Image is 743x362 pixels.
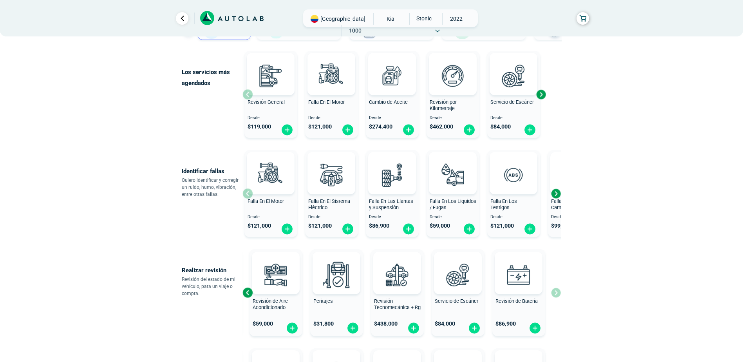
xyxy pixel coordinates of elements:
span: Servicio de Escáner [490,99,534,105]
img: fi_plus-circle2.svg [402,124,415,136]
img: fi_plus-circle2.svg [342,223,354,235]
img: AD0BCuuxAAAAAElFTkSuQmCC [385,253,409,277]
img: cambio_bateria-v3.svg [501,257,536,292]
img: Flag of COLOMBIA [311,15,318,23]
img: fi_plus-circle2.svg [281,124,293,136]
button: Falla En Los Liquidos / Fugas Desde $59,000 [427,150,479,237]
img: cambio_de_aceite-v3.svg [375,58,409,93]
span: $ 438,000 [374,320,398,327]
button: Falla En El Sistema Eléctrico Desde $121,000 [305,150,358,237]
div: Previous slide [242,287,253,299]
span: Cambio de Aceite [369,99,408,105]
span: Falla En El Motor [308,99,345,105]
span: Desde [248,215,294,220]
img: fi_plus-circle2.svg [342,124,354,136]
img: revision_general-v3.svg [253,58,288,93]
span: Falla En Los Liquidos / Fugas [430,198,476,211]
div: Next slide [550,188,562,199]
span: Desde [369,116,416,121]
button: Cambio de Aceite Desde $274,400 [366,51,419,138]
button: Revisión de Batería $86,900 [492,249,545,336]
span: Falla En La Caja de Cambio [551,198,593,211]
a: Ir al paso anterior [176,12,188,25]
span: $ 121,000 [248,223,271,229]
img: fi_plus-circle2.svg [402,223,415,235]
span: Revisión de Batería [495,298,538,304]
span: KIA [377,13,405,25]
img: escaner-v3.svg [496,58,531,93]
span: $ 59,000 [430,223,450,229]
span: $ 121,000 [308,223,332,229]
img: fi_plus-circle2.svg [407,322,420,334]
img: AD0BCuuxAAAAAElFTkSuQmCC [446,253,470,277]
img: diagnostic_engine-v3.svg [314,58,349,93]
button: Servicio de Escáner $84,000 [432,249,484,336]
div: Next slide [535,89,547,100]
button: Revisión General Desde $119,000 [244,51,297,138]
p: Realizar revisión [182,265,242,276]
img: AD0BCuuxAAAAAElFTkSuQmCC [325,253,348,277]
img: diagnostic_caja-de-cambios-v3.svg [557,157,591,192]
button: Falla En Las Llantas y Suspensión Desde $86,900 [366,150,419,237]
span: Falla En El Sistema Eléctrico [308,198,350,211]
span: $ 86,900 [369,223,389,229]
img: AD0BCuuxAAAAAElFTkSuQmCC [502,154,525,177]
img: fi_plus-circle2.svg [524,223,536,235]
img: AD0BCuuxAAAAAElFTkSuQmCC [320,154,343,177]
p: Los servicios más agendados [182,67,242,89]
img: fi_plus-circle2.svg [529,322,541,334]
button: Falla En El Motor Desde $121,000 [305,51,358,138]
span: Desde [490,215,537,220]
button: Servicio de Escáner Desde $84,000 [487,51,540,138]
span: Desde [430,215,476,220]
img: diagnostic_engine-v3.svg [253,157,288,192]
span: 1000 [342,25,369,36]
img: revision_por_kilometraje-v3.svg [436,58,470,93]
img: diagnostic_suspension-v3.svg [375,157,409,192]
span: STONIC [410,13,437,24]
img: AD0BCuuxAAAAAElFTkSuQmCC [502,54,525,78]
img: fi_plus-circle2.svg [524,124,536,136]
button: Revisión de Aire Acondicionado $59,000 [249,249,302,336]
button: Peritajes $31,800 [310,249,363,336]
img: fi_plus-circle2.svg [347,322,359,334]
span: Peritajes [313,298,333,304]
span: $ 462,000 [430,123,453,130]
span: $ 119,000 [248,123,271,130]
img: AD0BCuuxAAAAAElFTkSuQmCC [507,253,530,277]
span: Desde [248,116,294,121]
img: diagnostic_bombilla-v3.svg [314,157,349,192]
img: diagnostic_gota-de-sangre-v3.svg [436,157,470,192]
img: peritaje-v3.svg [319,257,354,292]
span: Falla En El Motor [248,198,284,204]
span: Desde [430,116,476,121]
button: Revisión Tecnomecánica + Rg $438,000 [371,249,424,336]
p: Identificar fallas [182,166,242,177]
img: fi_plus-circle2.svg [286,322,298,334]
img: AD0BCuuxAAAAAElFTkSuQmCC [320,54,343,78]
img: AD0BCuuxAAAAAElFTkSuQmCC [441,54,465,78]
button: Falla En El Motor Desde $121,000 [244,150,297,237]
button: Falla En La Caja de Cambio Desde $99,000 [548,150,601,237]
p: Revisión del estado de mi vehículo, para un viaje o compra. [182,276,242,297]
img: fi_plus-circle2.svg [468,322,481,334]
img: AD0BCuuxAAAAAElFTkSuQmCC [380,54,404,78]
span: $ 31,800 [313,320,334,327]
img: fi_plus-circle2.svg [281,223,293,235]
img: AD0BCuuxAAAAAElFTkSuQmCC [259,54,282,78]
img: AD0BCuuxAAAAAElFTkSuQmCC [441,154,465,177]
span: Revisión General [248,99,285,105]
img: fi_plus-circle2.svg [463,223,475,235]
span: Desde [551,215,598,220]
span: Desde [308,116,355,121]
span: 2022 [443,13,470,25]
img: aire_acondicionado-v3.svg [259,257,293,292]
span: $ 59,000 [253,320,273,327]
span: Desde [369,215,416,220]
span: Revisión de Aire Acondicionado [253,298,288,311]
span: Servicio de Escáner [435,298,478,304]
img: escaner-v3.svg [441,257,475,292]
p: Quiero identificar y corregir un ruido, humo, vibración, entre otras fallas. [182,177,242,198]
img: AD0BCuuxAAAAAElFTkSuQmCC [259,154,282,177]
span: $ 84,000 [490,123,511,130]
